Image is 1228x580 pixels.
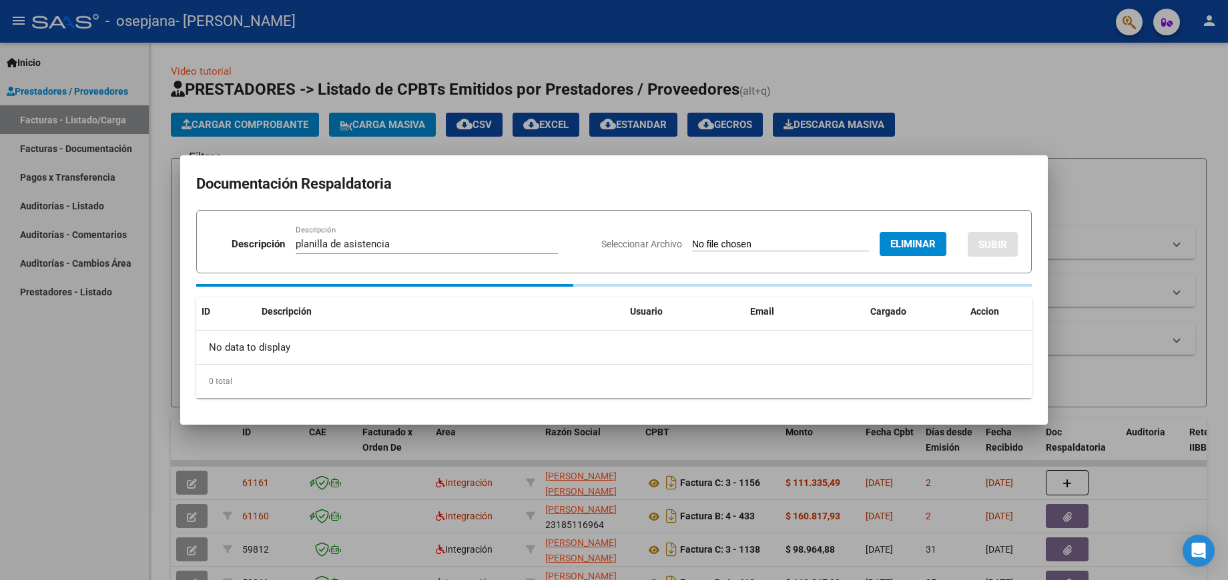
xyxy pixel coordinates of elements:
datatable-header-cell: Email [745,297,865,326]
datatable-header-cell: Accion [965,297,1032,326]
datatable-header-cell: Descripción [256,297,625,326]
button: Eliminar [880,232,946,256]
span: Accion [970,306,999,317]
datatable-header-cell: Usuario [625,297,745,326]
span: Descripción [262,306,312,317]
span: Usuario [630,306,663,317]
h2: Documentación Respaldatoria [196,171,1032,197]
datatable-header-cell: Cargado [865,297,965,326]
span: ID [202,306,210,317]
span: Eliminar [890,238,936,250]
span: Email [750,306,774,317]
button: SUBIR [968,232,1018,257]
datatable-header-cell: ID [196,297,256,326]
div: Open Intercom Messenger [1183,535,1215,567]
span: SUBIR [978,239,1007,251]
div: 0 total [196,365,1032,398]
span: Seleccionar Archivo [601,239,682,249]
div: No data to display [196,331,1032,364]
p: Descripción [232,237,285,252]
span: Cargado [870,306,906,317]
